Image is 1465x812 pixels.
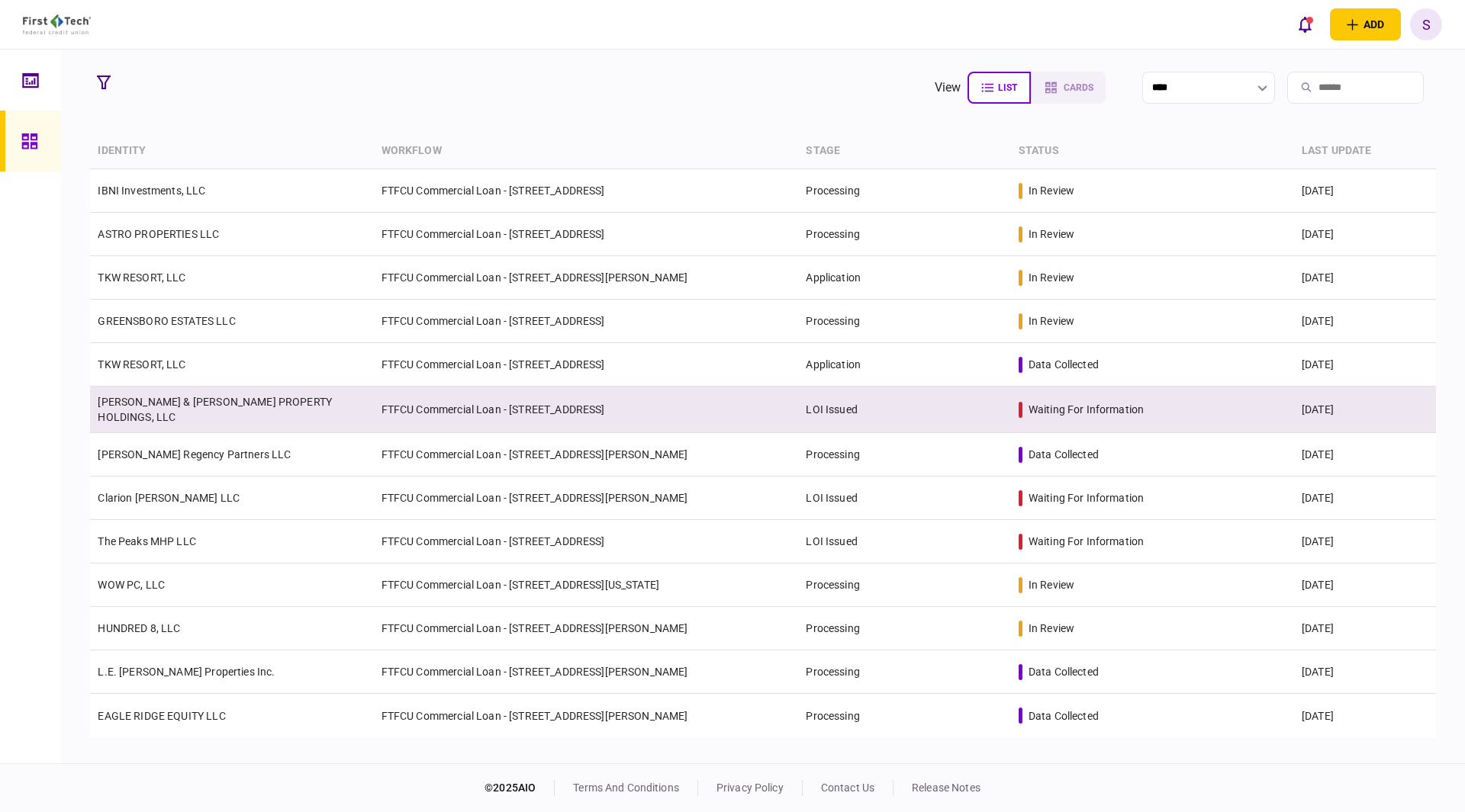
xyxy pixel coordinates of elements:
td: [DATE] [1294,563,1436,607]
td: [DATE] [1294,477,1436,520]
td: FTFCU Commercial Loan - [STREET_ADDRESS] [374,300,799,343]
button: list [968,72,1031,104]
div: in review [1029,577,1074,592]
td: FTFCU Commercial Loan - [STREET_ADDRESS][PERSON_NAME] [374,477,799,520]
a: privacy policy [716,782,784,794]
td: FTFCU Commercial Loan - [STREET_ADDRESS][PERSON_NAME] [374,607,799,650]
td: Processing [798,563,1010,607]
div: in review [1029,621,1074,636]
a: TKW RESORT, LLC [98,271,185,284]
td: Processing [798,300,1010,343]
td: [DATE] [1294,694,1436,737]
a: WOW PC, LLC [98,579,165,591]
td: FTFCU Commercial Loan - [STREET_ADDRESS][PERSON_NAME] [374,694,799,737]
td: FTFCU Commercial Loan - [STREET_ADDRESS][PERSON_NAME] [374,433,799,477]
div: waiting for information [1029,490,1144,505]
span: cards [1064,82,1093,93]
td: FTFCU Commercial Loan - [STREET_ADDRESS] [374,387,799,433]
td: Processing [798,169,1010,213]
td: FTFCU Commercial Loan - [STREET_ADDRESS] [374,169,799,213]
td: FTFCU Commercial Loan - [STREET_ADDRESS] [374,213,799,256]
td: [DATE] [1294,300,1436,343]
div: data collected [1029,357,1099,372]
a: release notes [912,782,980,794]
a: HUNDRED 8, LLC [98,622,180,634]
th: identity [90,133,373,169]
td: [DATE] [1294,343,1436,387]
td: Processing [798,213,1010,256]
td: Processing [798,650,1010,694]
div: in review [1029,313,1074,329]
th: status [1011,133,1294,169]
td: [DATE] [1294,607,1436,650]
td: Application [798,343,1010,387]
td: [DATE] [1294,650,1436,694]
a: TKW RESORT, LLC [98,358,185,371]
td: Processing [798,607,1010,650]
div: data collected [1029,664,1099,679]
span: list [998,82,1017,93]
td: FTFCU Commercial Loan - [STREET_ADDRESS][US_STATE] [374,563,799,607]
a: Clarion [PERSON_NAME] LLC [98,492,240,504]
a: IBNI Investments, LLC [98,185,205,197]
div: in review [1029,270,1074,285]
td: [DATE] [1294,387,1436,433]
th: last update [1294,133,1436,169]
a: The Peaks MHP LLC [98,535,196,547]
td: FTFCU Commercial Loan - [STREET_ADDRESS] [374,343,799,387]
div: © 2025 AIO [485,780,555,796]
td: FTFCU Commercial Loan - [STREET_ADDRESS] [374,520,799,563]
a: L.E. [PERSON_NAME] Properties Inc. [98,666,275,678]
td: LOI Issued [798,477,1010,520]
td: Processing [798,694,1010,737]
a: [PERSON_NAME] & [PERSON_NAME] PROPERTY HOLDINGS, LLC [98,396,332,423]
img: client company logo [23,14,91,34]
a: terms and conditions [573,782,679,794]
td: [DATE] [1294,433,1436,477]
button: open adding identity options [1330,8,1401,40]
td: FTFCU Commercial Loan - [STREET_ADDRESS][PERSON_NAME] [374,650,799,694]
div: in review [1029,183,1074,198]
div: view [935,79,961,97]
td: [DATE] [1294,169,1436,213]
td: Application [798,256,1010,300]
a: EAGLE RIDGE EQUITY LLC [98,710,225,722]
button: open notifications list [1289,8,1321,40]
td: [DATE] [1294,256,1436,300]
td: Processing [798,433,1010,477]
div: in review [1029,226,1074,242]
td: FTFCU Commercial Loan - [STREET_ADDRESS][PERSON_NAME] [374,256,799,300]
div: data collected [1029,447,1099,462]
a: GREENSBORO ESTATES LLC [98,315,235,327]
button: S [1410,8,1442,40]
td: LOI Issued [798,387,1010,433]
a: [PERSON_NAME] Regency Partners LLC [98,448,291,461]
button: cards [1031,72,1106,104]
div: waiting for information [1029,402,1144,417]
th: stage [798,133,1010,169]
div: data collected [1029,708,1099,724]
div: waiting for information [1029,534,1144,549]
th: workflow [374,133,799,169]
td: [DATE] [1294,520,1436,563]
a: contact us [821,782,874,794]
a: ASTRO PROPERTIES LLC [98,228,219,240]
td: [DATE] [1294,213,1436,256]
td: LOI Issued [798,520,1010,563]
